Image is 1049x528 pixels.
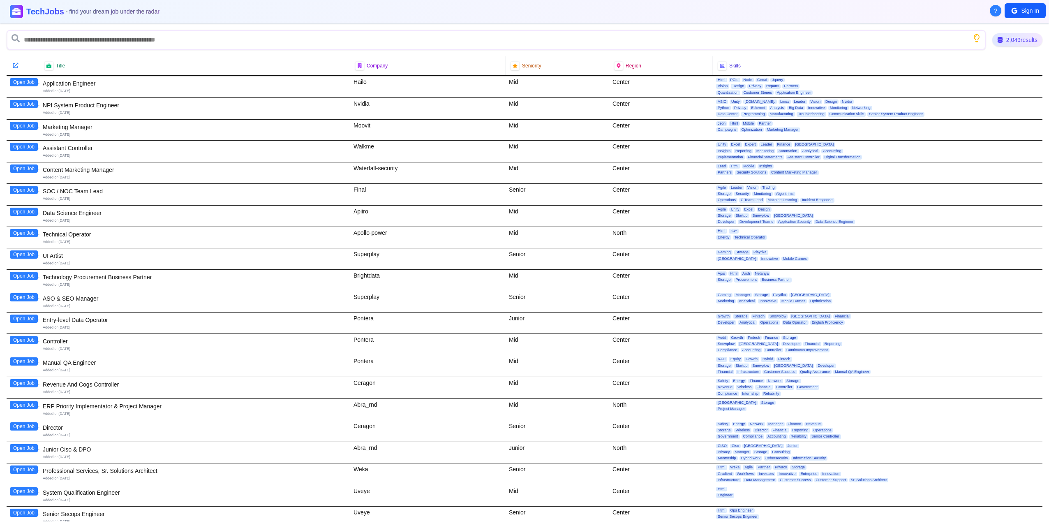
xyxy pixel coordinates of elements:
[716,235,731,240] span: Energy
[716,127,738,132] span: Campaigns
[741,348,762,352] span: Accounting
[823,342,842,346] span: Reporting
[730,100,742,104] span: Unity
[609,420,713,442] div: Center
[506,248,609,269] div: Senior
[716,257,758,261] span: [GEOGRAPHIC_DATA]
[759,320,780,325] span: Operations
[716,407,746,411] span: Project Manager
[43,380,347,389] div: Revenue And Cogs Controller
[785,348,829,352] span: Continuous Improvement
[716,100,728,104] span: ASIC
[350,98,506,119] div: Nvidia
[43,239,347,245] div: Added on [DATE]
[43,79,347,88] div: Application Engineer
[828,112,866,116] span: Communication skills
[776,357,792,361] span: Fintech
[736,370,761,374] span: Infrastructure
[746,185,759,190] span: Vision
[716,149,732,153] span: Insights
[716,385,734,389] span: Revenue
[350,162,506,183] div: Waterfall-security
[10,465,38,474] button: Open Job
[734,428,752,433] span: Wireless
[506,206,609,227] div: Mid
[741,271,752,276] span: Arch
[1005,3,1046,18] button: Sign In
[716,391,739,396] span: Compliance
[506,291,609,312] div: Senior
[809,100,822,104] span: Vision
[799,370,832,374] span: Quality Assurance
[742,164,756,169] span: Mobile
[729,164,740,169] span: Html
[742,78,754,82] span: Node
[43,230,347,239] div: Technical Operator
[609,291,713,312] div: Center
[740,127,764,132] span: Optimization
[760,257,780,261] span: Innovative
[10,422,38,431] button: Open Job
[43,346,347,352] div: Added on [DATE]
[756,78,769,82] span: Genai
[840,100,854,104] span: Nvidia
[609,248,713,269] div: Center
[753,428,769,433] span: Director
[10,100,38,108] button: Open Job
[821,149,843,153] span: Accounting
[990,5,1001,16] button: About Techjobs
[806,106,827,110] span: Innovative
[506,399,609,420] div: Mid
[716,142,728,147] span: Unity
[506,184,609,205] div: Senior
[350,227,506,248] div: Apollo-power
[43,110,347,116] div: Added on [DATE]
[734,149,753,153] span: Reporting
[759,142,774,147] span: Leader
[772,293,788,297] span: Playtika
[506,76,609,97] div: Mid
[729,207,741,212] span: Unity
[732,106,748,110] span: Privacy
[758,164,774,169] span: Insights
[785,379,801,383] span: Storage
[777,149,799,153] span: Automation
[716,192,732,196] span: Storage
[350,291,506,312] div: Superplay
[794,142,836,147] span: [GEOGRAPHIC_DATA]
[43,252,347,260] div: UI Artist
[716,293,732,297] span: Gaming
[734,250,751,255] span: Storage
[779,100,791,104] span: Linux
[757,207,772,212] span: Design
[797,112,826,116] span: Troubleshooting
[609,227,713,248] div: North
[769,106,786,110] span: Analysis
[716,207,728,212] span: Agile
[776,142,792,147] span: Finance
[350,377,506,398] div: Ceragon
[760,278,792,282] span: Business Partner
[350,141,506,162] div: Walkme
[748,379,765,383] span: Finance
[506,334,609,355] div: Mid
[43,175,347,180] div: Added on [DATE]
[716,106,731,110] span: Python
[755,149,775,153] span: Monitoring
[43,359,347,367] div: Manual QA Engineer
[43,294,347,303] div: ASO & SEO Manager
[743,100,777,104] span: [DOMAIN_NAME].
[716,112,739,116] span: Data Center
[43,88,347,94] div: Added on [DATE]
[994,7,998,15] span: ?
[766,379,783,383] span: Network
[752,192,773,196] span: Monitoring
[747,84,763,88] span: Privacy
[506,162,609,183] div: Mid
[43,196,347,201] div: Added on [DATE]
[43,282,347,287] div: Added on [DATE]
[716,155,745,160] span: Implementation
[43,132,347,137] div: Added on [DATE]
[716,357,727,361] span: R&D
[350,334,506,355] div: Pontera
